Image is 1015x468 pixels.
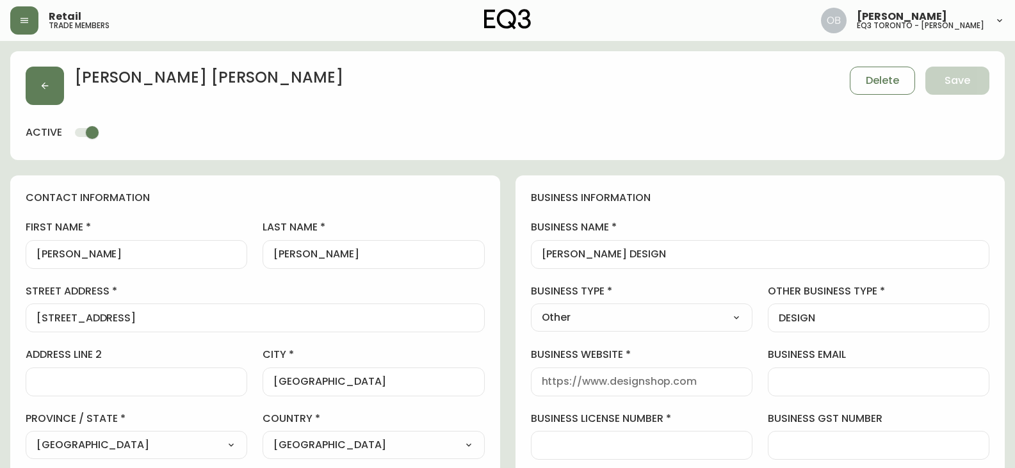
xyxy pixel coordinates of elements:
label: business gst number [768,412,989,426]
label: province / state [26,412,247,426]
label: business license number [531,412,752,426]
label: address line 2 [26,348,247,362]
label: business type [531,284,752,298]
label: other business type [768,284,989,298]
label: first name [26,220,247,234]
h2: [PERSON_NAME] [PERSON_NAME] [74,67,343,95]
label: business website [531,348,752,362]
button: Delete [850,67,915,95]
label: country [263,412,484,426]
label: street address [26,284,485,298]
label: last name [263,220,484,234]
h4: contact information [26,191,485,205]
span: Retail [49,12,81,22]
label: city [263,348,484,362]
span: [PERSON_NAME] [857,12,947,22]
h4: business information [531,191,990,205]
span: Delete [866,74,899,88]
img: 8e0065c524da89c5c924d5ed86cfe468 [821,8,847,33]
label: business name [531,220,990,234]
h5: eq3 toronto - [PERSON_NAME] [857,22,984,29]
label: business email [768,348,989,362]
h5: trade members [49,22,110,29]
img: logo [484,9,532,29]
input: https://www.designshop.com [542,376,742,388]
h4: active [26,125,62,140]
